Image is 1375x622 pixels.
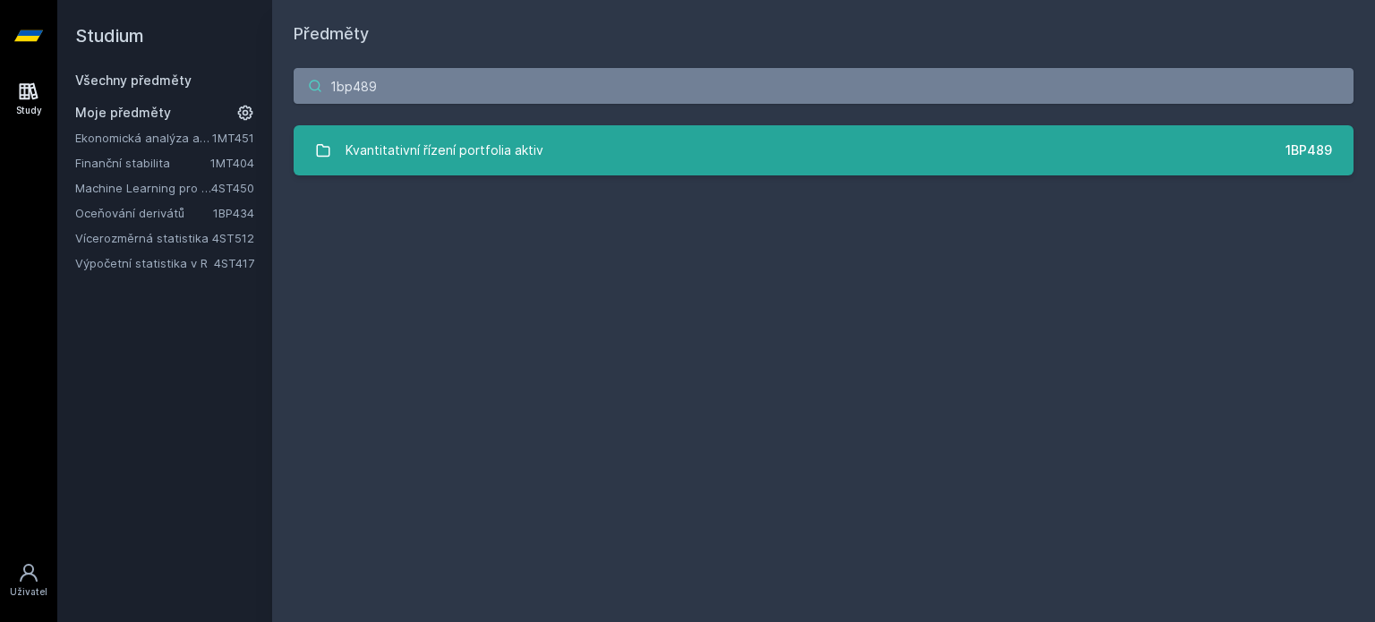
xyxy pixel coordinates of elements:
a: Finanční stabilita [75,154,210,172]
input: Název nebo ident předmětu… [294,68,1354,104]
a: 1MT404 [210,156,254,170]
a: 1MT451 [212,131,254,145]
a: 4ST417 [214,256,254,270]
a: Ekonomická analýza a prognóza [75,129,212,147]
div: Study [16,104,42,117]
div: 1BP489 [1285,141,1332,159]
a: Výpočetní statistika v R [75,254,214,272]
a: Machine Learning pro ekonomické modelování [75,179,211,197]
h1: Předměty [294,21,1354,47]
span: Moje předměty [75,104,171,122]
div: Uživatel [10,585,47,599]
div: Kvantitativní řízení portfolia aktiv [346,132,543,168]
a: 4ST512 [212,231,254,245]
a: Všechny předměty [75,72,192,88]
a: Uživatel [4,553,54,608]
a: 4ST450 [211,181,254,195]
a: Kvantitativní řízení portfolia aktiv 1BP489 [294,125,1354,175]
a: Vícerozměrná statistika [75,229,212,247]
a: Study [4,72,54,126]
a: Oceňování derivátů [75,204,213,222]
a: 1BP434 [213,206,254,220]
